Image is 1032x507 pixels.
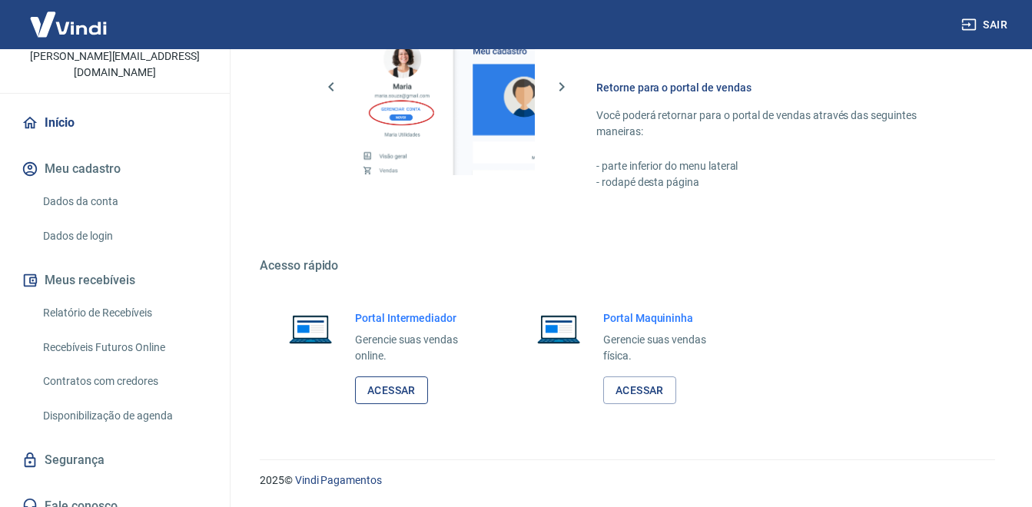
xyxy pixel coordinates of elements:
[12,48,217,81] p: [PERSON_NAME][EMAIL_ADDRESS][DOMAIN_NAME]
[526,310,591,347] img: Imagem de um notebook aberto
[596,80,958,95] h6: Retorne para o portal de vendas
[295,474,382,486] a: Vindi Pagamentos
[278,310,343,347] img: Imagem de um notebook aberto
[596,174,958,191] p: - rodapé desta página
[355,376,428,405] a: Acessar
[596,158,958,174] p: - parte inferior do menu lateral
[260,472,995,489] p: 2025 ©
[18,263,211,297] button: Meus recebíveis
[37,220,211,252] a: Dados de login
[37,332,211,363] a: Recebíveis Futuros Online
[37,186,211,217] a: Dados da conta
[260,258,995,273] h5: Acesso rápido
[603,376,676,405] a: Acessar
[18,152,211,186] button: Meu cadastro
[18,106,211,140] a: Início
[603,332,728,364] p: Gerencie suas vendas física.
[603,310,728,326] h6: Portal Maquininha
[18,443,211,477] a: Segurança
[18,1,118,48] img: Vindi
[37,297,211,329] a: Relatório de Recebíveis
[596,108,958,140] p: Você poderá retornar para o portal de vendas através das seguintes maneiras:
[958,11,1014,39] button: Sair
[355,332,480,364] p: Gerencie suas vendas online.
[37,400,211,432] a: Disponibilização de agenda
[37,366,211,397] a: Contratos com credores
[355,310,480,326] h6: Portal Intermediador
